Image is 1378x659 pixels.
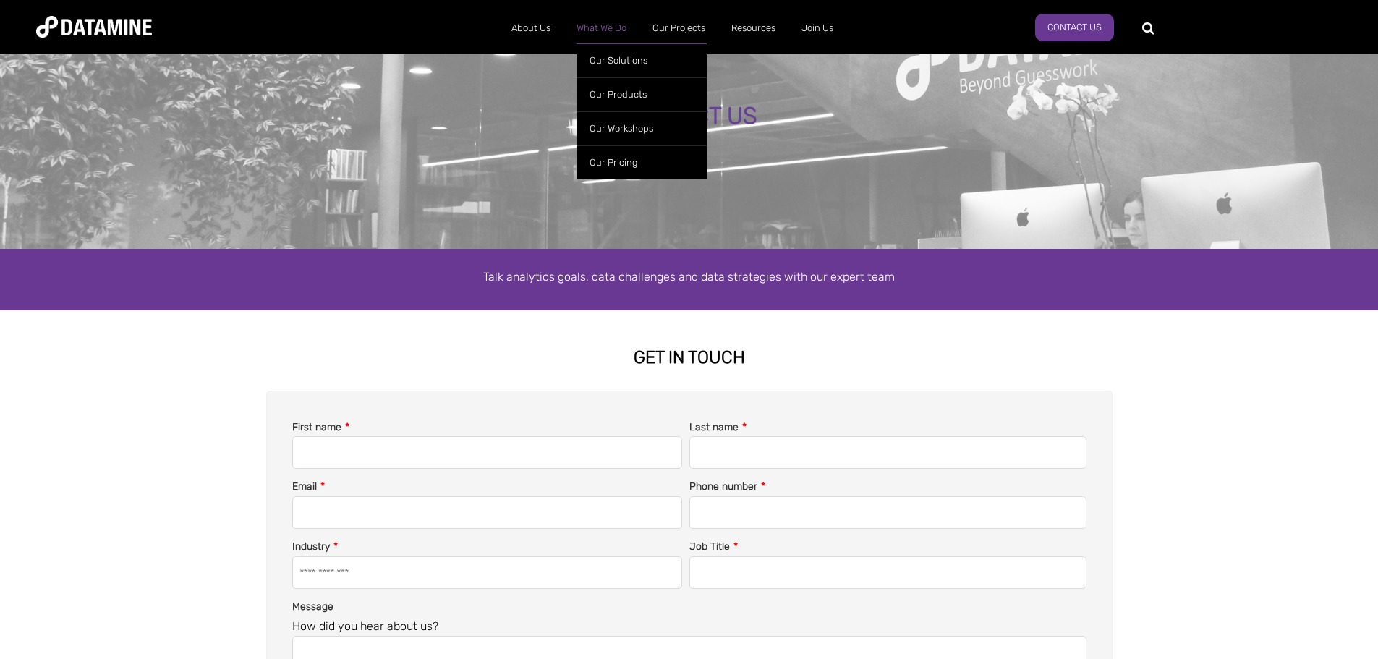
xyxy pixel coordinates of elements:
a: About Us [498,9,563,47]
span: Last name [689,421,739,433]
a: Resources [718,9,788,47]
div: CONTACT US [156,103,1222,129]
strong: GET IN TOUCH [634,347,745,367]
a: Our Pricing [577,145,707,179]
a: Our Projects [639,9,718,47]
span: Industry [292,540,330,553]
a: Our Products [577,77,707,111]
span: Phone number [689,480,757,493]
img: Datamine [36,16,152,38]
span: Job Title [689,540,730,553]
span: Talk analytics goals, data challenges and data strategies with our expert team [483,270,895,284]
legend: How did you hear about us? [292,616,1086,636]
a: Our Workshops [577,111,707,145]
a: Our Solutions [577,43,707,77]
a: What We Do [563,9,639,47]
span: First name [292,421,341,433]
span: Email [292,480,317,493]
a: Join Us [788,9,846,47]
span: Message [292,600,333,613]
a: Contact Us [1035,14,1114,41]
